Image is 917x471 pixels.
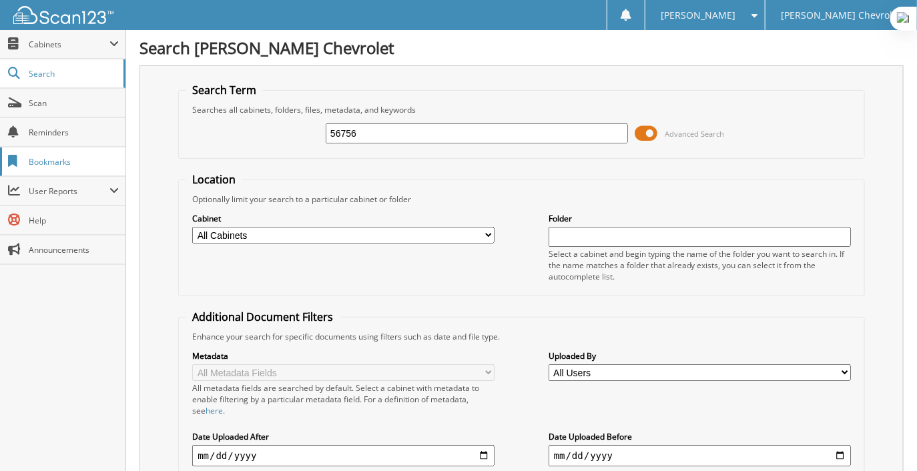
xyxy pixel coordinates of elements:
[186,331,858,342] div: Enhance your search for specific documents using filters such as date and file type.
[549,445,851,466] input: end
[661,11,736,19] span: [PERSON_NAME]
[192,382,495,416] div: All metadata fields are searched by default. Select a cabinet with metadata to enable filtering b...
[665,129,724,139] span: Advanced Search
[549,431,851,442] label: Date Uploaded Before
[186,310,340,324] legend: Additional Document Filters
[139,37,904,59] h1: Search [PERSON_NAME] Chevrolet
[186,172,242,187] legend: Location
[29,97,119,109] span: Scan
[192,213,495,224] label: Cabinet
[192,431,495,442] label: Date Uploaded After
[192,445,495,466] input: start
[192,350,495,362] label: Metadata
[549,350,851,362] label: Uploaded By
[549,213,851,224] label: Folder
[13,6,113,24] img: scan123-logo-white.svg
[29,68,117,79] span: Search
[186,193,858,205] div: Optionally limit your search to a particular cabinet or folder
[781,11,901,19] span: [PERSON_NAME] Chevrolet
[29,39,109,50] span: Cabinets
[29,185,109,197] span: User Reports
[850,407,917,471] iframe: Chat Widget
[29,215,119,226] span: Help
[186,104,858,115] div: Searches all cabinets, folders, files, metadata, and keywords
[186,83,263,97] legend: Search Term
[206,405,223,416] a: here
[549,248,851,282] div: Select a cabinet and begin typing the name of the folder you want to search in. If the name match...
[29,127,119,138] span: Reminders
[29,156,119,167] span: Bookmarks
[29,244,119,256] span: Announcements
